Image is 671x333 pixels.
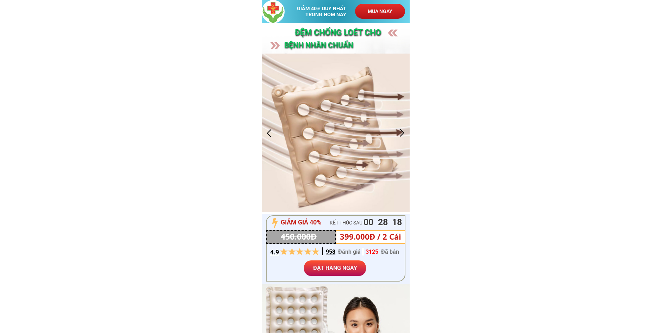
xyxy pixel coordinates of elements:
[338,248,361,255] span: Đánh giá
[281,230,323,243] h3: 450.000Đ
[366,248,378,255] span: 3125
[281,217,329,228] h3: GIẢM GIÁ 40%
[326,248,335,255] span: 958
[340,230,408,243] h3: 399.000Đ / 2 Cái
[284,39,399,63] h3: bệnh nhân CHUẨN [GEOGRAPHIC_DATA]
[297,6,353,18] h3: GIẢM 40% DUY NHẤT TRONG HÔM NAY
[295,26,439,39] h3: ĐỆM CHỐNG Loét cho
[330,219,377,227] h3: KẾT THÚC SAU
[304,260,366,276] p: ĐẶT HÀNG NGAY
[355,4,405,19] p: MUA NGAY
[381,248,399,255] span: Đã bán
[270,247,280,258] h3: 4.9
